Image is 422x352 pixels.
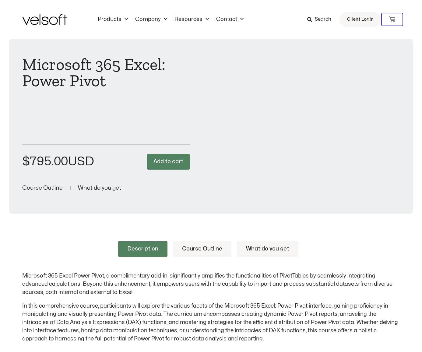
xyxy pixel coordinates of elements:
[94,16,247,23] nav: Menu
[339,12,381,27] a: Client Login
[118,241,167,257] a: Description
[94,16,132,23] a: ProductsMenu Toggle
[22,272,400,296] p: Microsoft 365 Excel Power Pivot, a complimentary add-in, significantly amplifies the functionalit...
[147,154,190,170] button: Add to cart
[78,185,121,191] a: What do you get
[22,56,190,89] h1: Microsoft 365 Excel: Power Pivot
[22,185,63,191] a: Course Outline
[22,156,68,167] bdi: 795.00
[307,14,336,25] a: Search
[347,16,374,23] span: Client Login
[22,302,400,343] p: In this comprehensive course, participants will explore the various facets of the Microsoft 365 E...
[237,241,298,257] a: What do you get
[173,241,231,257] a: Course Outline
[132,16,171,23] a: CompanyMenu Toggle
[213,16,247,23] a: ContactMenu Toggle
[315,16,331,23] span: Search
[22,156,30,167] span: $
[22,14,67,25] img: Velsoft Training Materials
[171,16,213,23] a: ResourcesMenu Toggle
